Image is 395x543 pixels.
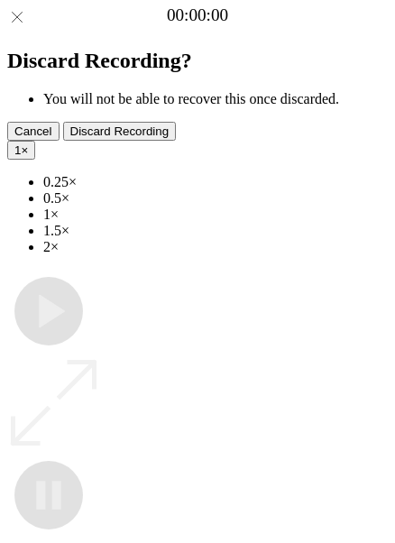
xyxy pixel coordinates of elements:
[14,143,21,157] span: 1
[7,122,60,141] button: Cancel
[43,207,388,223] li: 1×
[7,141,35,160] button: 1×
[63,122,177,141] button: Discard Recording
[43,223,388,239] li: 1.5×
[43,174,388,190] li: 0.25×
[43,239,388,255] li: 2×
[167,5,228,25] a: 00:00:00
[7,49,388,73] h2: Discard Recording?
[43,190,388,207] li: 0.5×
[43,91,388,107] li: You will not be able to recover this once discarded.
